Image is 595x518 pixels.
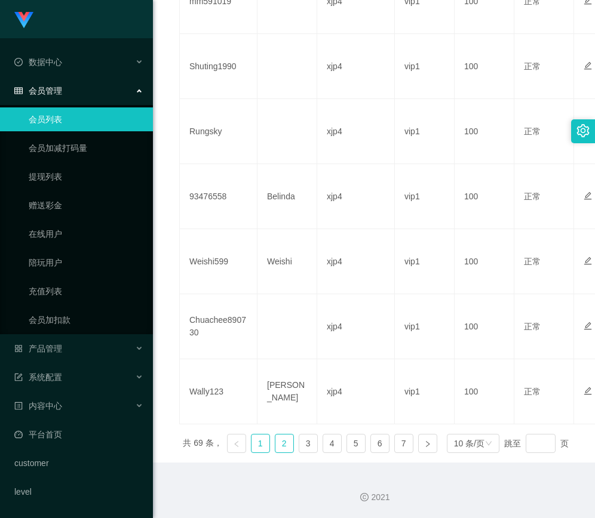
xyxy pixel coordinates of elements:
td: vip1 [395,34,455,99]
td: Shuting1990 [180,34,257,99]
a: 会员列表 [29,107,143,131]
li: 下一页 [418,434,437,453]
li: 6 [370,434,389,453]
span: 正常 [524,322,541,331]
td: xjp4 [317,164,395,229]
a: 2 [275,434,293,452]
td: [PERSON_NAME] [257,359,317,424]
td: xjp4 [317,229,395,294]
span: 正常 [524,61,541,71]
i: 图标: edit [584,387,592,395]
td: 100 [455,164,514,229]
td: vip1 [395,99,455,164]
a: 提现列表 [29,165,143,189]
span: 正常 [524,257,541,266]
li: 上一页 [227,434,246,453]
div: 2021 [162,491,585,504]
i: 图标: edit [584,322,592,330]
i: 图标: setting [576,124,590,137]
i: 图标: edit [584,257,592,265]
td: xjp4 [317,359,395,424]
span: 产品管理 [14,344,62,353]
a: level [14,480,143,504]
td: 100 [455,99,514,164]
li: 7 [394,434,413,453]
i: 图标: edit [584,61,592,70]
i: 图标: right [424,440,431,448]
td: 100 [455,359,514,424]
a: 会员加减打码量 [29,136,143,160]
td: Weishi [257,229,317,294]
a: 陪玩用户 [29,251,143,275]
i: 图标: down [485,440,492,448]
span: 会员管理 [14,86,62,95]
a: 5 [347,434,365,452]
td: vip1 [395,359,455,424]
td: 100 [455,294,514,359]
a: 图标: dashboard平台首页 [14,423,143,446]
span: 正常 [524,192,541,201]
span: 系统配置 [14,372,62,382]
li: 1 [251,434,270,453]
span: 内容中心 [14,401,62,411]
li: 5 [346,434,366,453]
a: 7 [395,434,413,452]
i: 图标: appstore-o [14,344,23,353]
a: 3 [299,434,317,452]
td: Rungsky [180,99,257,164]
i: 图标: profile [14,402,23,410]
i: 图标: edit [584,192,592,200]
td: 100 [455,34,514,99]
span: 正常 [524,127,541,136]
li: 共 69 条， [183,434,222,453]
li: 2 [275,434,294,453]
a: 会员加扣款 [29,308,143,332]
i: 图标: table [14,87,23,95]
td: xjp4 [317,34,395,99]
td: vip1 [395,164,455,229]
a: customer [14,451,143,475]
i: 图标: check-circle-o [14,58,23,66]
td: Wally123 [180,359,257,424]
td: Belinda [257,164,317,229]
a: 4 [323,434,341,452]
span: 正常 [524,387,541,396]
a: 赠送彩金 [29,193,143,217]
a: 在线用户 [29,222,143,246]
div: 10 条/页 [454,434,484,452]
a: 充值列表 [29,279,143,303]
td: 100 [455,229,514,294]
td: xjp4 [317,99,395,164]
i: 图标: copyright [360,493,369,501]
a: 6 [371,434,389,452]
div: 跳至 页 [504,434,569,453]
td: vip1 [395,229,455,294]
img: logo.9652507e.png [14,12,33,29]
td: 93476558 [180,164,257,229]
td: xjp4 [317,294,395,359]
li: 4 [323,434,342,453]
a: 1 [252,434,269,452]
i: 图标: left [233,440,240,448]
i: 图标: form [14,373,23,381]
li: 3 [299,434,318,453]
span: 数据中心 [14,57,62,67]
td: Weishi599 [180,229,257,294]
td: vip1 [395,294,455,359]
td: Chuachee890730 [180,294,257,359]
